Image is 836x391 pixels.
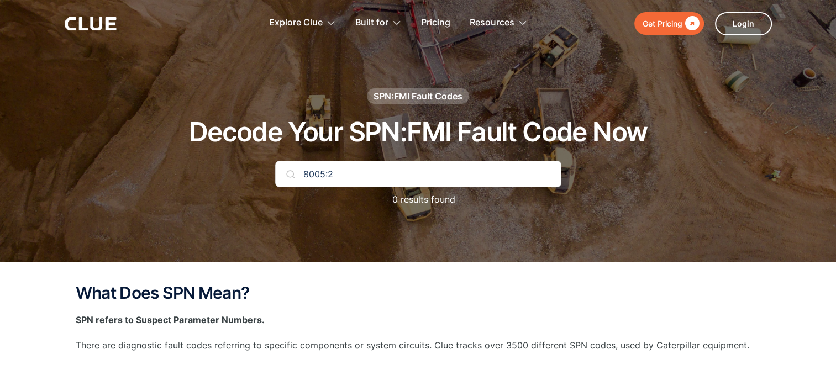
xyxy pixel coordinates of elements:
div: Explore Clue [269,6,323,40]
a: Login [715,12,772,35]
div: Resources [470,6,528,40]
div: Explore Clue [269,6,336,40]
div: Get Pricing [643,17,682,30]
input: Search Your Code... [275,161,561,187]
div:  [682,17,700,30]
a: Pricing [421,6,450,40]
div: Built for [355,6,388,40]
h2: What Does SPN Mean? [76,284,761,302]
div: Resources [470,6,514,40]
div: SPN:FMI Fault Codes [374,90,462,102]
h1: Decode Your SPN:FMI Fault Code Now [189,118,648,147]
div: Built for [355,6,402,40]
strong: SPN refers to Suspect Parameter Numbers. [76,314,265,325]
a: Get Pricing [634,12,704,35]
p: ‍ [76,363,761,377]
p: There are diagnostic fault codes referring to specific components or system circuits. Clue tracks... [76,339,761,352]
p: 0 results found [381,193,455,207]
